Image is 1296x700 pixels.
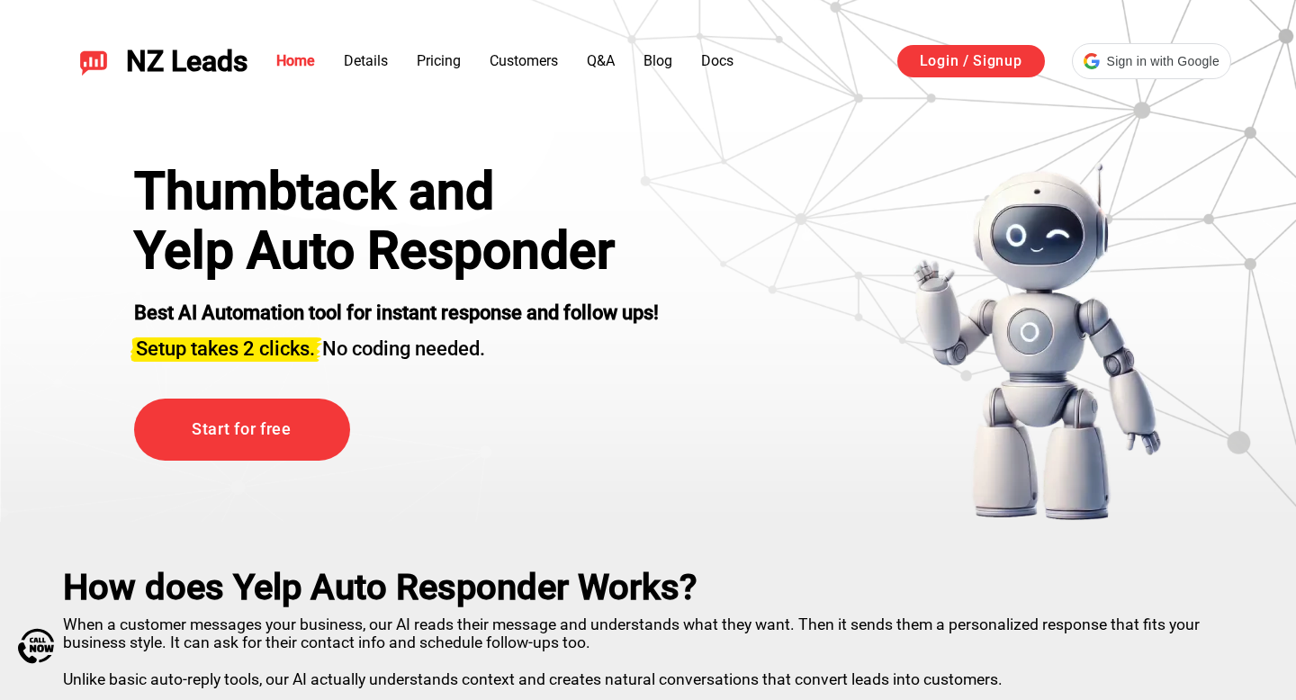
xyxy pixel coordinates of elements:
[587,52,615,69] a: Q&A
[134,162,659,221] div: Thumbtack and
[134,327,659,363] h3: No coding needed.
[79,47,108,76] img: NZ Leads logo
[18,628,54,664] img: Call Now
[134,399,350,461] a: Start for free
[344,52,388,69] a: Details
[134,301,659,324] strong: Best AI Automation tool for instant response and follow ups!
[63,567,1233,608] h2: How does Yelp Auto Responder Works?
[63,608,1233,688] p: When a customer messages your business, our AI reads their message and understands what they want...
[912,162,1163,522] img: yelp bot
[136,337,315,360] span: Setup takes 2 clicks.
[897,45,1045,77] a: Login / Signup
[126,45,247,78] span: NZ Leads
[134,221,659,281] h1: Yelp Auto Responder
[701,52,733,69] a: Docs
[490,52,558,69] a: Customers
[643,52,672,69] a: Blog
[276,52,315,69] a: Home
[1107,52,1219,71] span: Sign in with Google
[1072,43,1231,79] div: Sign in with Google
[417,52,461,69] a: Pricing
